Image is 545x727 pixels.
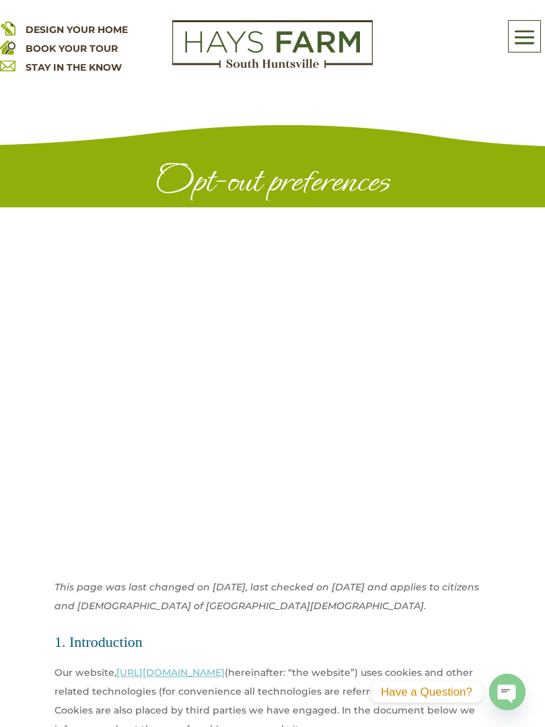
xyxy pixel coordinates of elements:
[26,42,118,55] a: BOOK YOUR TOUR
[54,161,490,207] h1: Opt-out preferences
[54,581,479,612] i: This page was last changed on [DATE], last checked on [DATE] and applies to citizens and [DEMOGRA...
[172,59,373,71] a: hays farm homes huntsville development
[26,61,122,73] a: STAY IN THE KNOW
[116,666,225,679] a: [URL][DOMAIN_NAME]
[54,635,490,656] h2: 1. Introduction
